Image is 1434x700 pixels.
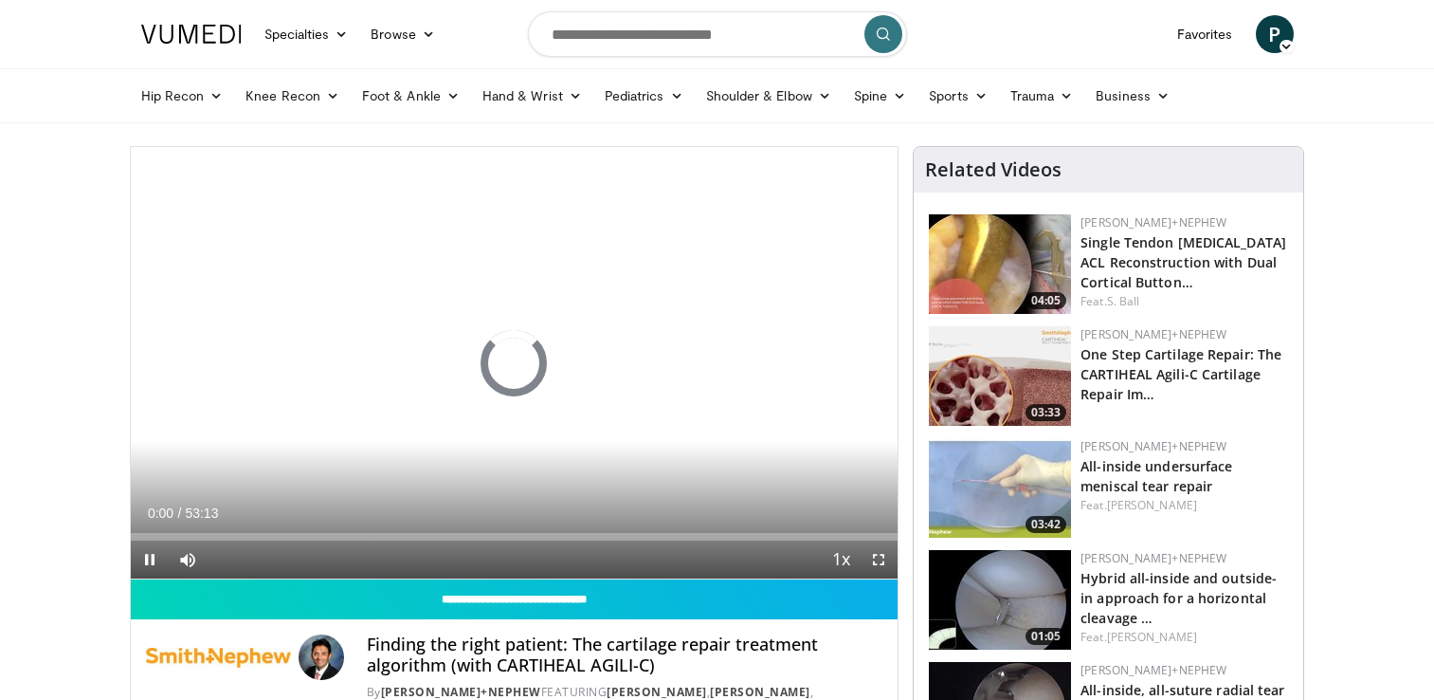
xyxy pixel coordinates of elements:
span: 04:05 [1026,292,1066,309]
button: Fullscreen [860,541,898,579]
a: All-inside undersurface meniscal tear repair [1080,457,1232,495]
span: 53:13 [185,506,218,521]
a: [PERSON_NAME] [710,684,810,700]
a: Trauma [999,77,1085,115]
div: Progress Bar [131,533,899,541]
a: 03:42 [929,438,1071,538]
img: 364c13b8-bf65-400b-a941-5a4a9c158216.150x105_q85_crop-smart_upscale.jpg [929,550,1071,650]
a: Shoulder & Elbow [695,77,843,115]
h4: Finding the right patient: The cartilage repair treatment algorithm (with CARTIHEAL AGILI-C) [367,635,882,675]
a: Hybrid all-inside and outside-in approach for a horizontal cleavage … [1080,569,1277,627]
img: 781f413f-8da4-4df1-9ef9-bed9c2d6503b.150x105_q85_crop-smart_upscale.jpg [929,326,1071,426]
a: Sports [917,77,999,115]
a: [PERSON_NAME] [607,684,707,700]
a: [PERSON_NAME]+Nephew [1080,438,1226,454]
div: Feat. [1080,293,1288,310]
span: 03:42 [1026,516,1066,533]
a: [PERSON_NAME]+Nephew [1080,550,1226,566]
a: One Step Cartilage Repair: The CARTIHEAL Agili-C Cartilage Repair Im… [1080,345,1281,403]
a: Favorites [1166,15,1244,53]
span: 0:00 [148,506,173,521]
a: [PERSON_NAME]+Nephew [381,684,541,700]
span: 01:05 [1026,628,1066,645]
h4: Related Videos [925,158,1062,181]
span: 03:33 [1026,404,1066,421]
span: / [178,506,182,521]
a: [PERSON_NAME] [1107,497,1197,513]
input: Search topics, interventions [528,11,907,57]
a: 03:33 [929,326,1071,426]
img: 02c34c8e-0ce7-40b9-85e3-cdd59c0970f9.150x105_q85_crop-smart_upscale.jpg [929,438,1071,538]
button: Pause [131,541,169,579]
a: [PERSON_NAME]+Nephew [1080,326,1226,342]
img: 47fc3831-2644-4472-a478-590317fb5c48.150x105_q85_crop-smart_upscale.jpg [929,214,1071,314]
a: Foot & Ankle [351,77,471,115]
a: Single Tendon [MEDICAL_DATA] ACL Reconstruction with Dual Cortical Button… [1080,233,1286,291]
a: S. Ball [1107,293,1140,309]
button: Playback Rate [822,541,860,579]
img: Smith+Nephew [146,635,291,680]
a: 01:05 [929,550,1071,650]
a: P [1256,15,1294,53]
a: [PERSON_NAME]+Nephew [1080,662,1226,678]
a: [PERSON_NAME] [1107,629,1197,645]
a: Hand & Wrist [471,77,593,115]
a: Business [1084,77,1181,115]
a: 04:05 [929,214,1071,314]
button: Mute [169,541,207,579]
a: [PERSON_NAME]+Nephew [1080,214,1226,230]
div: Feat. [1080,497,1288,514]
a: Specialties [253,15,360,53]
img: VuMedi Logo [141,25,242,44]
a: Pediatrics [593,77,695,115]
video-js: Video Player [131,147,899,580]
a: Spine [843,77,917,115]
div: Feat. [1080,629,1288,646]
a: Hip Recon [130,77,235,115]
a: Knee Recon [234,77,351,115]
img: Avatar [299,635,344,680]
a: Browse [359,15,446,53]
